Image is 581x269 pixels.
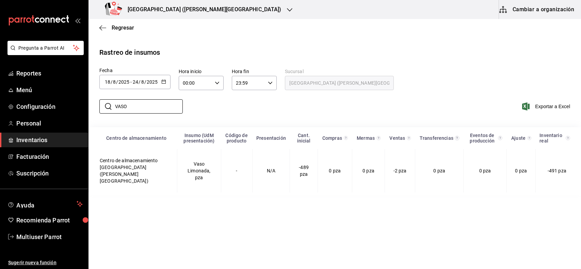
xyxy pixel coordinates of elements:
span: 0 pza [515,168,527,173]
td: Centro de almacenamiento [GEOGRAPHIC_DATA] ([PERSON_NAME][GEOGRAPHIC_DATA]) [89,149,177,192]
span: Reportes [16,69,83,78]
div: Centro de almacenamiento [100,135,173,141]
input: Year [118,79,130,85]
span: Ayuda [16,200,74,208]
input: Month [141,79,144,85]
svg: Cantidad registrada mediante Ajuste manual y conteos en el rango de fechas seleccionado. [527,135,531,141]
span: Pregunta a Parrot AI [18,45,73,52]
div: Mermas [356,135,375,141]
span: / [116,79,118,85]
div: Compras [322,135,342,141]
div: Presentación [256,135,286,141]
span: Multiuser Parrot [16,232,83,241]
input: Buscar insumo [115,100,183,113]
td: Vaso Limonada, pza [177,149,221,192]
div: Código de producto [225,133,248,144]
input: Day [104,79,111,85]
span: Sugerir nueva función [8,259,83,266]
a: Pregunta a Parrot AI [5,49,84,56]
span: Suscripción [16,169,83,178]
div: Cant. inicial [294,133,313,144]
label: Hora inicio [179,69,224,74]
span: Inventarios [16,135,83,145]
h3: [GEOGRAPHIC_DATA] ([PERSON_NAME][GEOGRAPHIC_DATA]) [122,5,281,14]
input: Day [132,79,139,85]
div: Ventas [389,135,406,141]
input: Year [146,79,158,85]
svg: Total de presentación del insumo comprado en el rango de fechas seleccionado. [344,135,348,141]
td: - [221,149,252,192]
label: Hora fin [232,69,277,74]
button: Regresar [99,24,134,31]
div: Insumo (UdM presentación) [181,133,217,144]
button: open_drawer_menu [75,18,80,23]
span: -2 pza [393,168,407,173]
span: Regresar [112,24,134,31]
button: Pregunta a Parrot AI [7,41,84,55]
span: -489 pza [299,165,309,177]
span: / [144,79,146,85]
span: Facturación [16,152,83,161]
span: 0 pza [479,168,491,173]
span: -491 pza [548,168,566,173]
input: Month [113,79,116,85]
span: Recomienda Parrot [16,216,83,225]
span: 0 pza [329,168,341,173]
span: / [139,79,141,85]
td: N/A [252,149,290,192]
svg: Total de presentación del insumo mermado en el rango de fechas seleccionado. [376,135,381,141]
span: - [130,79,132,85]
svg: Total de presentación del insumo utilizado en eventos de producción en el rango de fechas selecci... [498,135,502,141]
svg: Total de presentación del insumo transferido ya sea fuera o dentro de la sucursal en el rango de ... [455,135,459,141]
span: Configuración [16,102,83,111]
svg: Inventario real = + compras - ventas - mermas - eventos de producción +/- transferencias +/- ajus... [566,135,570,141]
span: / [111,79,113,85]
span: Menú [16,85,83,95]
span: 0 pza [362,168,374,173]
div: Inventario real [539,133,565,144]
div: Transferencias [419,135,454,141]
div: Ajuste [511,135,526,141]
svg: Total de presentación del insumo vendido en el rango de fechas seleccionado. [407,135,411,141]
button: Exportar a Excel [523,102,570,111]
label: Sucursal [285,69,394,74]
div: Rastreo de insumos [99,47,160,57]
span: 0 pza [433,168,445,173]
div: Eventos de producción [468,133,497,144]
span: Personal [16,119,83,128]
span: Fecha [99,68,113,73]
